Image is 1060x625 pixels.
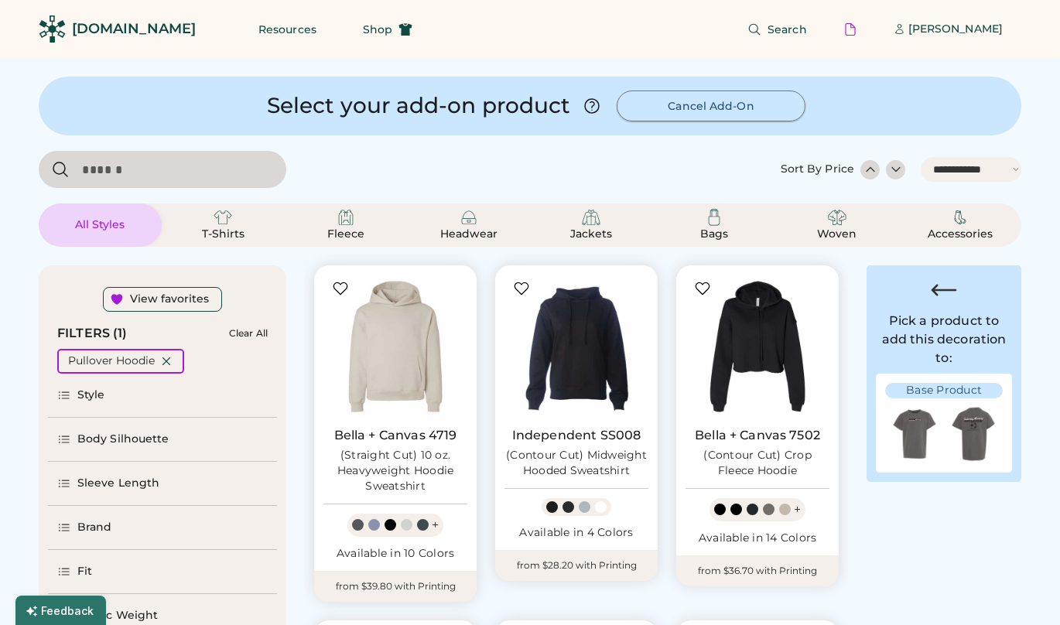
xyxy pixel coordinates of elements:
[432,517,439,534] div: +
[323,275,467,418] img: BELLA + CANVAS 4719 (Straight Cut) 10 oz. Heavyweight Hoodie Sweatshirt
[314,571,477,602] div: from $39.80 with Printing
[876,312,1012,367] div: Pick a product to add this decoration to:
[77,388,105,403] div: Style
[39,15,66,43] img: Rendered Logo - Screens
[986,555,1053,622] iframe: Front Chat
[311,227,381,242] div: Fleece
[925,227,995,242] div: Accessories
[504,275,648,418] img: Independent Trading Co. SS008 (Contour Cut) Midweight Hooded Sweatshirt
[337,208,355,227] img: Fleece Icon
[676,555,839,586] div: from $36.70 with Printing
[214,208,232,227] img: T-Shirts Icon
[885,405,944,463] img: Main Image Front Design
[908,22,1003,37] div: [PERSON_NAME]
[434,227,504,242] div: Headwear
[130,292,209,307] div: View favorites
[828,208,846,227] img: Woven Icon
[582,208,600,227] img: Jackets Icon
[65,217,135,233] div: All Styles
[229,328,268,339] div: Clear All
[686,448,829,479] div: (Contour Cut) Crop Fleece Hoodie
[504,448,648,479] div: (Contour Cut) Midweight Hooded Sweatshirt
[77,432,169,447] div: Body Silhouette
[188,227,258,242] div: T-Shirts
[617,91,805,121] button: Cancel Add-On
[363,24,392,35] span: Shop
[57,324,128,343] div: FILTERS (1)
[334,428,457,443] a: Bella + Canvas 4719
[344,14,431,45] button: Shop
[77,608,158,623] div: Fabric Weight
[729,14,826,45] button: Search
[495,550,658,581] div: from $28.20 with Printing
[768,24,807,35] span: Search
[460,208,478,227] img: Headwear Icon
[802,227,872,242] div: Woven
[323,448,467,494] div: (Straight Cut) 10 oz. Heavyweight Hoodie Sweatshirt
[885,383,1003,398] div: Base Product
[267,92,570,120] div: Select your add-on product
[504,525,648,541] div: Available in 4 Colors
[68,353,155,369] div: Pullover Hoodie
[686,531,829,546] div: Available in 14 Colors
[794,501,801,518] div: +
[77,520,112,535] div: Brand
[240,14,335,45] button: Resources
[77,476,159,491] div: Sleeve Length
[77,564,92,579] div: Fit
[781,162,854,177] div: Sort By Price
[556,227,626,242] div: Jackets
[686,275,829,418] img: BELLA + CANVAS 7502 (Contour Cut) Crop Fleece Hoodie
[695,428,820,443] a: Bella + Canvas 7502
[705,208,723,227] img: Bags Icon
[72,19,196,39] div: [DOMAIN_NAME]
[323,546,467,562] div: Available in 10 Colors
[951,208,969,227] img: Accessories Icon
[679,227,749,242] div: Bags
[944,405,1003,463] img: Main Image Back Design
[512,428,641,443] a: Independent SS008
